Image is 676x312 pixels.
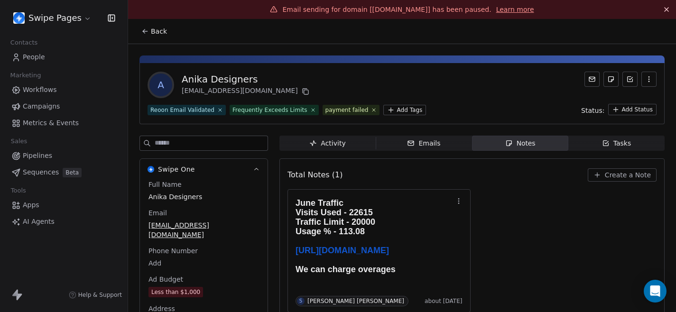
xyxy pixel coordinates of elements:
button: Back [136,23,173,40]
button: Create a Note [588,168,657,182]
span: Back [151,27,167,36]
span: Campaigns [23,101,60,111]
span: AI Agents [23,217,55,227]
span: Help & Support [78,291,122,299]
a: People [8,49,120,65]
button: Add Status [608,104,657,115]
a: Pipelines [8,148,120,164]
a: Learn more [496,5,534,14]
img: Swipe One [148,166,154,173]
div: Reoon Email Validated [150,106,214,114]
span: Sequences [23,167,59,177]
span: Visits Used - 22615 [296,208,373,217]
span: Usage % - 113.08 [296,227,365,236]
span: about [DATE] [425,297,462,305]
span: Anika Designers [148,192,259,202]
span: People [23,52,45,62]
span: Status: [581,106,604,115]
span: Marketing [6,68,45,83]
span: Tools [7,184,30,198]
div: [EMAIL_ADDRESS][DOMAIN_NAME] [182,86,311,97]
a: Apps [8,197,120,213]
span: Create a Note [605,170,651,180]
a: Help & Support [69,291,122,299]
button: Swipe Pages [11,10,93,26]
span: [EMAIL_ADDRESS][DOMAIN_NAME] [148,220,259,239]
span: Swipe Pages [28,12,82,24]
button: Swipe OneSwipe One [140,159,268,180]
h1: June Traffic We can charge overages [296,198,453,274]
button: Add Tags [383,105,426,115]
span: Traffic Limit - 20000 [296,217,375,227]
div: S [299,297,302,305]
div: payment failed [325,106,369,114]
div: [PERSON_NAME] [PERSON_NAME] [307,298,404,304]
span: Apps [23,200,39,210]
span: Full Name [147,180,184,189]
span: Sales [7,134,31,148]
a: [URL][DOMAIN_NAME] [296,246,389,255]
span: Swipe One [158,165,195,174]
span: Pipelines [23,151,52,161]
span: A [149,73,172,96]
span: Contacts [6,36,42,50]
span: Email [147,208,169,218]
span: Metrics & Events [23,118,79,128]
img: user_01J93QE9VH11XXZQZDP4TWZEES.jpg [13,12,25,24]
span: Total Notes (1) [287,169,343,181]
a: Metrics & Events [8,115,120,131]
span: Ad Budget [147,275,185,284]
span: Phone Number [147,246,200,256]
div: Open Intercom Messenger [644,280,667,303]
span: Beta [63,168,82,177]
div: Emails [407,138,440,148]
div: Activity [309,138,345,148]
a: SequencesBeta [8,165,120,180]
span: Workflows [23,85,57,95]
span: Add [148,258,259,268]
div: Anika Designers [182,73,311,86]
span: Email sending for domain [[DOMAIN_NAME]] has been paused. [282,6,491,13]
div: Tasks [602,138,631,148]
div: Frequently Exceeds Limits [232,106,307,114]
a: Workflows [8,82,120,98]
div: Less than $1,000 [151,287,200,297]
a: AI Agents [8,214,120,229]
a: Campaigns [8,99,120,114]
